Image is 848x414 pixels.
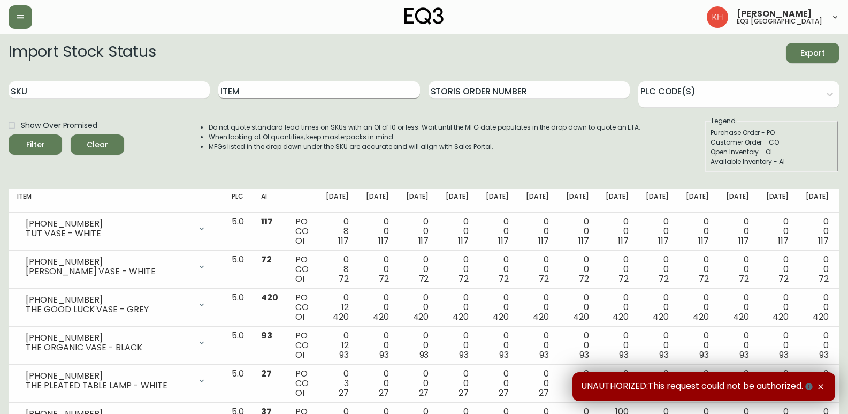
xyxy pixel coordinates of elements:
div: 0 0 [686,369,709,398]
div: 0 0 [646,293,669,322]
span: 27 [379,387,389,399]
div: 0 0 [406,369,429,398]
div: 0 0 [806,217,829,246]
div: 0 0 [806,255,829,284]
span: OI [295,387,304,399]
th: [DATE] [437,189,477,213]
div: 0 0 [606,217,629,246]
div: 0 0 [446,331,469,360]
div: Filter [26,138,45,152]
div: 0 0 [766,331,789,360]
img: logo [404,7,444,25]
div: 0 0 [486,331,509,360]
span: 93 [659,349,669,361]
div: THE PLEATED TABLE LAMP - WHITE [26,381,191,390]
div: 0 0 [526,293,549,322]
div: 0 0 [446,255,469,284]
div: Customer Order - CO [711,138,832,147]
span: 27 [339,387,349,399]
span: 27 [261,367,272,380]
span: 420 [333,311,349,323]
span: 420 [573,311,589,323]
div: Open Inventory - OI [711,147,832,157]
span: 420 [261,291,278,304]
span: 72 [379,273,389,285]
span: 27 [539,387,549,399]
th: [DATE] [357,189,398,213]
div: PO CO [295,369,309,398]
span: 420 [813,311,829,323]
th: [DATE] [758,189,798,213]
td: 5.0 [223,365,253,403]
span: 420 [413,311,429,323]
div: 0 3 [326,369,349,398]
div: PO CO [295,331,309,360]
button: Export [786,43,839,63]
th: AI [253,189,287,213]
div: PO CO [295,293,309,322]
th: [DATE] [517,189,557,213]
span: 72 [419,273,429,285]
span: 72 [579,273,589,285]
span: 420 [773,311,789,323]
span: 93 [379,349,389,361]
div: 0 0 [566,217,589,246]
span: 420 [373,311,389,323]
div: 0 0 [406,255,429,284]
span: 117 [538,235,549,247]
div: 0 0 [526,331,549,360]
li: When looking at OI quantities, keep masterpacks in mind. [209,132,641,142]
div: [PERSON_NAME] VASE - WHITE [26,267,191,276]
th: Item [9,189,223,213]
div: [PHONE_NUMBER][PERSON_NAME] VASE - WHITE [17,255,215,278]
span: 117 [378,235,389,247]
div: 0 0 [406,331,429,360]
div: THE GOOD LUCK VASE - GREY [26,305,191,314]
div: 0 0 [566,255,589,284]
h2: Import Stock Status [9,43,156,63]
span: OI [295,273,304,285]
span: 72 [739,273,749,285]
div: TUT VASE - WHITE [26,229,191,238]
span: 117 [578,235,589,247]
button: Filter [9,134,62,155]
h5: eq3 [GEOGRAPHIC_DATA] [737,18,822,25]
span: 420 [453,311,469,323]
span: 117 [458,235,469,247]
th: [DATE] [637,189,677,213]
div: PO CO [295,217,309,246]
span: Export [794,47,831,60]
div: 0 0 [646,369,669,398]
div: 0 0 [646,331,669,360]
span: 420 [653,311,669,323]
div: 0 8 [326,255,349,284]
div: 0 0 [446,217,469,246]
span: 117 [658,235,669,247]
div: 0 0 [366,293,389,322]
span: 93 [459,349,469,361]
span: 420 [733,311,749,323]
span: 420 [613,311,629,323]
div: 0 0 [486,369,509,398]
span: 93 [819,349,829,361]
div: 0 0 [806,331,829,360]
span: 117 [261,215,273,228]
span: 420 [533,311,549,323]
div: [PHONE_NUMBER]TUT VASE - WHITE [17,217,215,240]
span: 93 [739,349,749,361]
span: 93 [779,349,789,361]
div: 0 8 [326,217,349,246]
div: 0 0 [766,217,789,246]
div: 0 12 [326,293,349,322]
div: [PHONE_NUMBER]THE GOOD LUCK VASE - GREY [17,293,215,317]
legend: Legend [711,116,737,126]
div: 0 0 [766,255,789,284]
div: [PHONE_NUMBER] [26,219,191,229]
span: 117 [738,235,749,247]
th: [DATE] [557,189,598,213]
div: Purchase Order - PO [711,128,832,138]
span: 27 [419,387,429,399]
div: 0 0 [526,369,549,398]
th: [DATE] [677,189,717,213]
span: 72 [459,273,469,285]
